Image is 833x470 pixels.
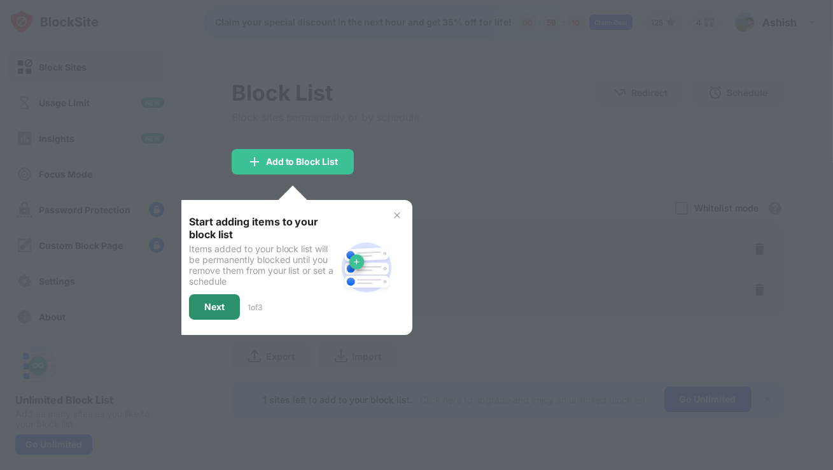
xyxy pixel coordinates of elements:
img: block-site.svg [336,237,397,298]
div: Items added to your block list will be permanently blocked until you remove them from your list o... [189,243,336,287]
div: Add to Block List [266,157,339,167]
img: x-button.svg [392,210,402,220]
div: Start adding items to your block list [189,215,336,241]
div: Next [204,302,225,312]
div: 1 of 3 [248,303,262,312]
